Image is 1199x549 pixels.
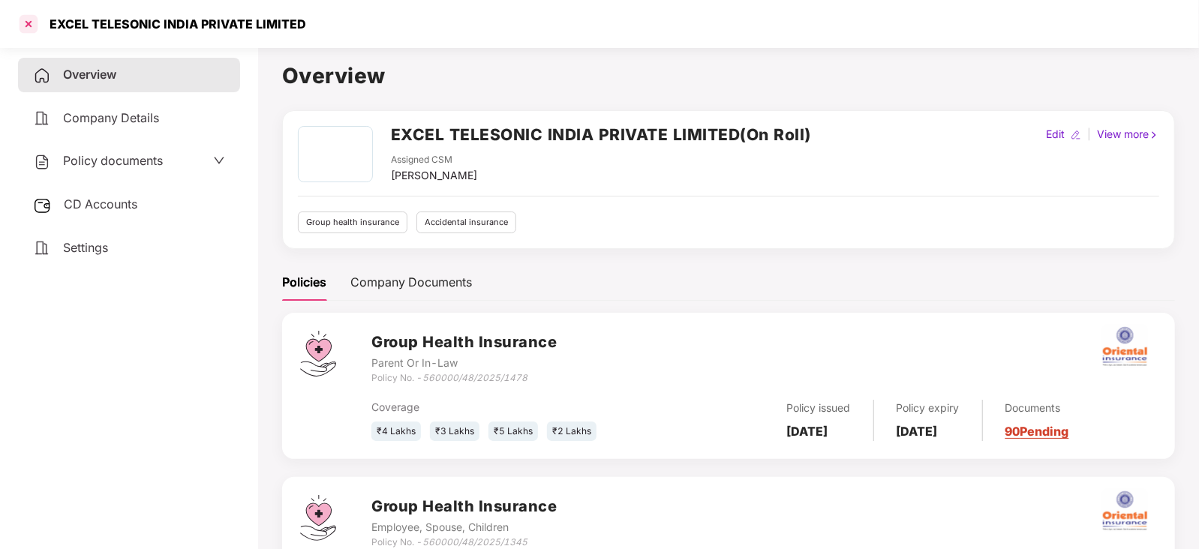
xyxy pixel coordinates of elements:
[282,59,1175,92] h1: Overview
[33,153,51,171] img: svg+xml;base64,PHN2ZyB4bWxucz0iaHR0cDovL3d3dy53My5vcmcvMjAwMC9zdmciIHdpZHRoPSIyNCIgaGVpZ2h0PSIyNC...
[430,421,479,442] div: ₹3 Lakhs
[391,122,811,147] h2: EXCEL TELESONIC INDIA PRIVATE LIMITED(On Roll)
[64,196,137,211] span: CD Accounts
[416,211,516,233] div: Accidental insurance
[33,109,51,127] img: svg+xml;base64,PHN2ZyB4bWxucz0iaHR0cDovL3d3dy53My5vcmcvMjAwMC9zdmciIHdpZHRoPSIyNCIgaGVpZ2h0PSIyNC...
[787,400,851,416] div: Policy issued
[298,211,407,233] div: Group health insurance
[1005,400,1069,416] div: Documents
[488,421,538,442] div: ₹5 Lakhs
[897,424,938,439] b: [DATE]
[1149,130,1159,140] img: rightIcon
[371,495,557,518] h3: Group Health Insurance
[1098,484,1151,537] img: oi.png
[63,110,159,125] span: Company Details
[371,355,557,371] div: Parent Or In-Law
[371,421,421,442] div: ₹4 Lakhs
[1084,126,1094,142] div: |
[422,536,527,547] i: 560000/48/2025/1345
[897,400,960,416] div: Policy expiry
[1098,320,1151,373] img: oi.png
[371,519,557,535] div: Employee, Spouse, Children
[1005,424,1069,439] a: 90 Pending
[300,495,336,541] img: svg+xml;base64,PHN2ZyB4bWxucz0iaHR0cDovL3d3dy53My5vcmcvMjAwMC9zdmciIHdpZHRoPSI0Ny43MTQiIGhlaWdodD...
[41,16,306,31] div: EXCEL TELESONIC INDIA PRIVATE LIMITED
[33,196,52,214] img: svg+xml;base64,PHN2ZyB3aWR0aD0iMjUiIGhlaWdodD0iMjQiIHZpZXdCb3g9IjAgMCAyNSAyNCIgZmlsbD0ibm9uZSIgeG...
[63,67,116,82] span: Overview
[391,153,477,167] div: Assigned CSM
[787,424,828,439] b: [DATE]
[1071,130,1081,140] img: editIcon
[391,167,477,184] div: [PERSON_NAME]
[371,371,557,385] div: Policy No. -
[63,153,163,168] span: Policy documents
[213,154,225,166] span: down
[547,421,596,442] div: ₹2 Lakhs
[33,239,51,257] img: svg+xml;base64,PHN2ZyB4bWxucz0iaHR0cDovL3d3dy53My5vcmcvMjAwMC9zdmciIHdpZHRoPSIyNCIgaGVpZ2h0PSIyNC...
[1094,126,1162,142] div: View more
[371,399,633,415] div: Coverage
[300,331,336,376] img: svg+xml;base64,PHN2ZyB4bWxucz0iaHR0cDovL3d3dy53My5vcmcvMjAwMC9zdmciIHdpZHRoPSI0Ny43MTQiIGhlaWdodD...
[350,273,472,292] div: Company Documents
[1043,126,1068,142] div: Edit
[422,372,527,383] i: 560000/48/2025/1478
[282,273,326,292] div: Policies
[63,240,108,255] span: Settings
[371,331,557,354] h3: Group Health Insurance
[33,67,51,85] img: svg+xml;base64,PHN2ZyB4bWxucz0iaHR0cDovL3d3dy53My5vcmcvMjAwMC9zdmciIHdpZHRoPSIyNCIgaGVpZ2h0PSIyNC...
